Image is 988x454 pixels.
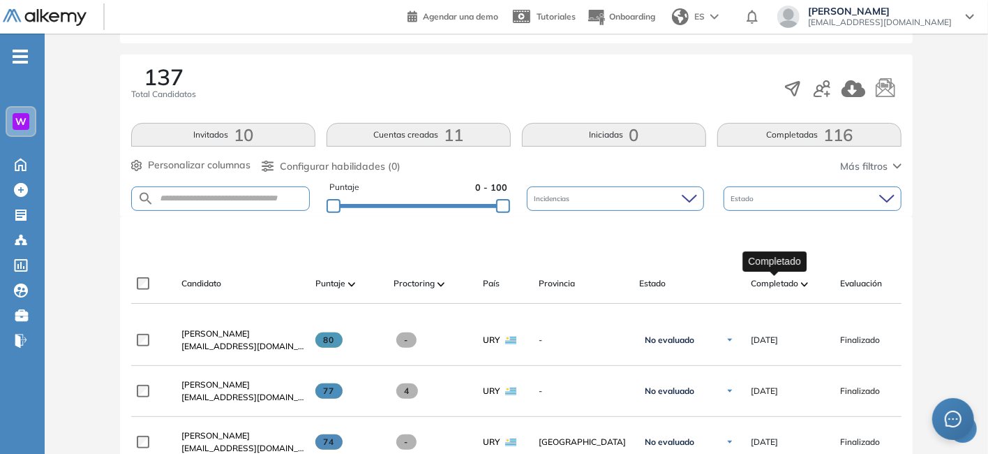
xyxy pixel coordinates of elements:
[534,193,572,204] span: Incidencias
[394,277,435,290] span: Proctoring
[327,123,511,147] button: Cuentas creadas11
[475,181,507,194] span: 0 - 100
[505,387,516,395] img: URY
[724,186,901,211] div: Estado
[131,158,250,173] button: Personalizar columnas
[505,438,516,446] img: URY
[639,277,666,290] span: Estado
[609,11,655,22] span: Onboarding
[280,159,401,174] span: Configurar habilidades (0)
[483,436,500,448] span: URY
[840,385,880,397] span: Finalizado
[3,9,87,27] img: Logo
[437,282,444,286] img: [missing "en.ARROW_ALT" translation]
[181,340,304,353] span: [EMAIL_ADDRESS][DOMAIN_NAME]
[181,379,304,391] a: [PERSON_NAME]
[539,277,575,290] span: Provincia
[672,8,689,25] img: world
[396,383,418,399] span: 4
[840,277,882,290] span: Evaluación
[840,436,880,448] span: Finalizado
[407,7,498,24] a: Agendar una demo
[808,17,952,28] span: [EMAIL_ADDRESS][DOMAIN_NAME]
[840,334,880,346] span: Finalizado
[742,251,807,272] div: Completado
[181,328,304,340] a: [PERSON_NAME]
[315,383,343,399] span: 77
[505,336,516,344] img: URY
[587,2,655,32] button: Onboarding
[131,88,196,101] span: Total Candidatos
[840,159,888,174] span: Más filtros
[483,385,500,397] span: URY
[396,434,417,450] span: -
[537,11,576,22] span: Tutoriales
[717,123,901,147] button: Completadas116
[645,437,694,448] span: No evaluado
[181,379,250,390] span: [PERSON_NAME]
[144,66,184,88] span: 137
[645,386,694,397] span: No evaluado
[15,116,27,127] span: W
[522,123,706,147] button: Iniciadas0
[801,282,808,286] img: [missing "en.ARROW_ALT" translation]
[726,336,734,344] img: Ícono de flecha
[315,332,343,348] span: 80
[181,328,250,339] span: [PERSON_NAME]
[396,332,417,348] span: -
[726,438,734,446] img: Ícono de flecha
[181,430,250,441] span: [PERSON_NAME]
[315,434,343,450] span: 74
[483,277,500,290] span: País
[262,159,401,174] button: Configurar habilidades (0)
[645,335,694,346] span: No evaluado
[694,10,705,23] span: ES
[726,387,734,395] img: Ícono de flecha
[539,334,628,346] span: -
[710,14,719,20] img: arrow
[539,385,628,397] span: -
[840,159,901,174] button: Más filtros
[539,436,628,448] span: [GEOGRAPHIC_DATA]
[808,6,952,17] span: [PERSON_NAME]
[527,186,705,211] div: Incidencias
[13,55,28,58] i: -
[751,385,778,397] span: [DATE]
[751,436,778,448] span: [DATE]
[348,282,355,286] img: [missing "en.ARROW_ALT" translation]
[131,123,315,147] button: Invitados10
[945,411,961,427] span: message
[315,277,345,290] span: Puntaje
[731,193,756,204] span: Estado
[751,334,778,346] span: [DATE]
[181,277,221,290] span: Candidato
[423,11,498,22] span: Agendar una demo
[137,190,154,207] img: SEARCH_ALT
[329,181,359,194] span: Puntaje
[181,430,304,442] a: [PERSON_NAME]
[483,334,500,346] span: URY
[148,158,250,173] span: Personalizar columnas
[181,391,304,404] span: [EMAIL_ADDRESS][DOMAIN_NAME]
[751,277,798,290] span: Completado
